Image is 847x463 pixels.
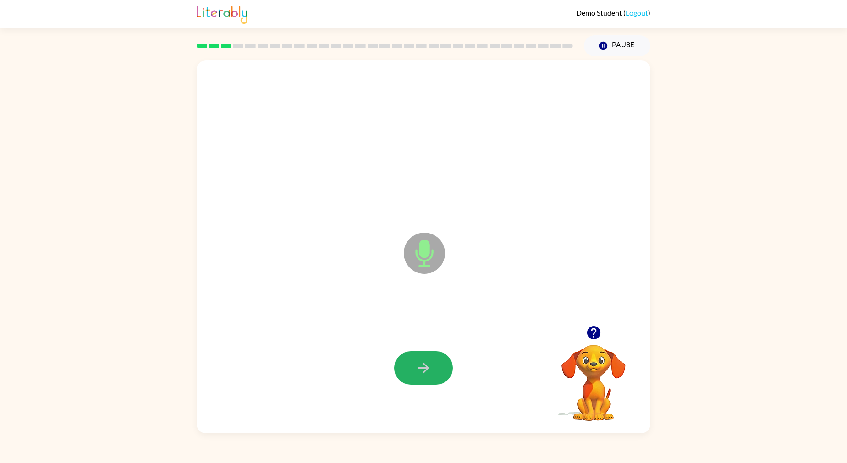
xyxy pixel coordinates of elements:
[576,8,650,17] div: ( )
[197,4,247,24] img: Literably
[626,8,648,17] a: Logout
[576,8,623,17] span: Demo Student
[584,35,650,56] button: Pause
[548,331,639,422] video: Your browser must support playing .mp4 files to use Literably. Please try using another browser.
